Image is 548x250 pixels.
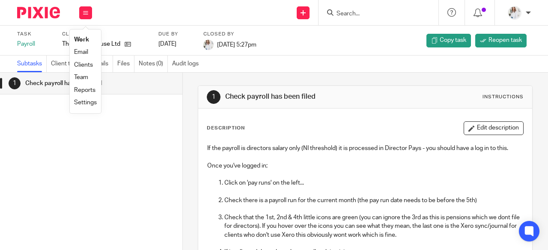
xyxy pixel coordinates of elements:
[207,144,523,153] p: If the payroll is directors salary only (NI threshold) it is processed in Director Pays - you sho...
[17,7,60,18] img: Pixie
[207,125,245,132] p: Description
[74,100,97,106] a: Settings
[117,56,134,72] a: Files
[207,162,523,170] p: Once you've logged in;
[225,92,384,101] h1: Check payroll has been filed
[464,121,524,135] button: Edit description
[203,40,214,50] img: Daisy.JPG
[158,31,193,38] label: Due by
[488,36,522,44] span: Reopen task
[62,40,120,48] p: The Hustle House Ltd
[51,56,87,72] a: Client tasks
[62,31,148,38] label: Client
[336,10,413,18] input: Search
[74,74,88,80] a: Team
[440,36,466,44] span: Copy task
[224,213,523,239] p: Check that the 1st, 2nd & 4th little icons are green (you can ignore the 3rd as this is pensions ...
[74,87,95,93] a: Reports
[224,196,523,205] p: Check there is a payroll run for the current month (the pay run date needs to be before the 5th)
[508,6,521,20] img: Daisy.JPG
[91,56,113,72] a: Emails
[74,62,93,68] a: Clients
[9,77,21,89] div: 1
[17,40,51,48] div: Payroll
[207,90,220,104] div: 1
[17,56,47,72] a: Subtasks
[224,179,523,187] p: Click on 'pay runs' on the left...
[74,37,89,43] a: Work
[139,56,168,72] a: Notes (0)
[158,40,193,48] div: [DATE]
[426,34,471,47] a: Copy task
[172,56,203,72] a: Audit logs
[74,49,88,55] a: Email
[217,42,256,48] span: [DATE] 5:27pm
[203,31,256,38] label: Closed by
[482,94,524,100] div: Instructions
[475,34,527,47] a: Reopen task
[25,77,124,90] h1: Check payroll has been filed
[17,31,51,38] label: Task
